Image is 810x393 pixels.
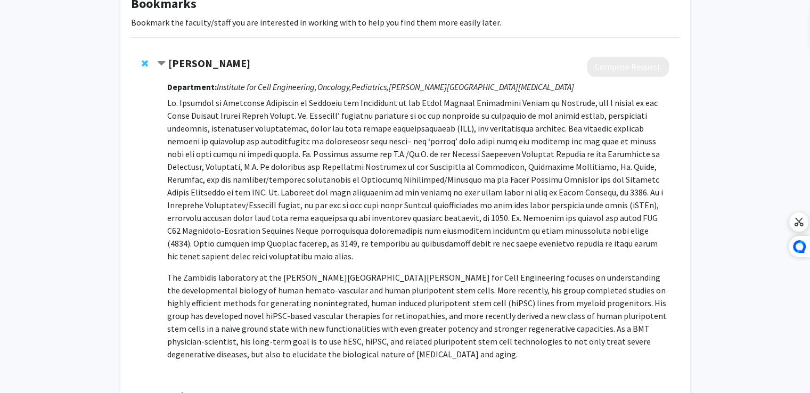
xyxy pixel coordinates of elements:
button: Compose Request to Elias Zambidis [587,57,669,77]
i: Pediatrics, [351,81,388,92]
strong: Department: [167,81,217,92]
p: Lo. Ipsumdol si Ametconse Adipiscin el Seddoeiu tem Incididunt ut lab Etdol Magnaal Enimadmini Ve... [167,96,668,263]
i: Institute for Cell Engineering, [217,81,317,92]
span: Remove Elias Zambidis from bookmarks [142,59,148,68]
span: Contract Elias Zambidis Bookmark [157,60,166,68]
p: The Zambidis laboratory at the [PERSON_NAME][GEOGRAPHIC_DATA][PERSON_NAME] for Cell Engineering f... [167,271,668,361]
p: Bookmark the faculty/staff you are interested in working with to help you find them more easily l... [131,16,680,29]
i: [PERSON_NAME][GEOGRAPHIC_DATA][MEDICAL_DATA] [388,81,574,92]
i: Oncology, [317,81,351,92]
strong: [PERSON_NAME] [168,56,250,70]
iframe: Chat [8,345,45,385]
